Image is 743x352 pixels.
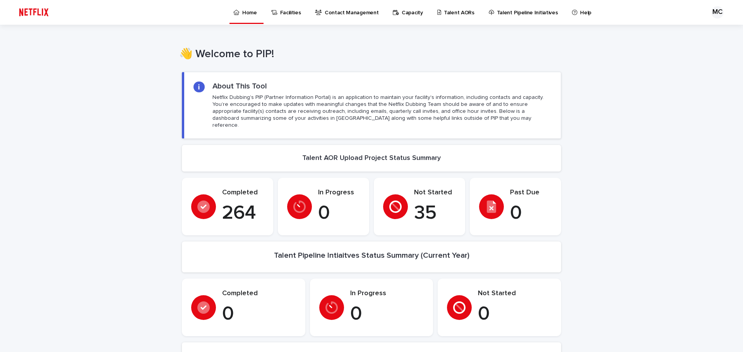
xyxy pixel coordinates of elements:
[222,289,296,298] p: Completed
[212,82,267,91] h2: About This Tool
[711,6,724,19] div: MC
[350,289,424,298] p: In Progress
[179,48,558,61] h1: 👋 Welcome to PIP!
[478,303,552,326] p: 0
[302,154,441,163] h2: Talent AOR Upload Project Status Summary
[15,5,52,20] img: ifQbXi3ZQGMSEF7WDB7W
[222,202,264,225] p: 264
[318,189,360,197] p: In Progress
[478,289,552,298] p: Not Started
[510,202,552,225] p: 0
[510,189,552,197] p: Past Due
[318,202,360,225] p: 0
[414,189,456,197] p: Not Started
[212,94,551,129] p: Netflix Dubbing's PIP (Partner Information Portal) is an application to maintain your facility's ...
[414,202,456,225] p: 35
[222,189,264,197] p: Completed
[274,251,469,260] h2: Talent Pipeline Intiaitves Status Summary (Current Year)
[350,303,424,326] p: 0
[222,303,296,326] p: 0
